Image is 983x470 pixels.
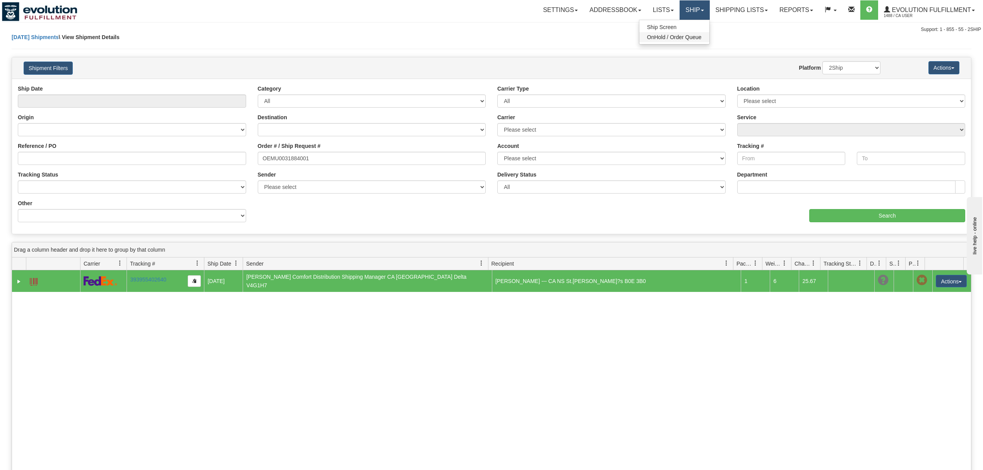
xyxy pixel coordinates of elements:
[2,26,981,33] div: Support: 1 - 855 - 55 - 2SHIP
[749,257,762,270] a: Packages filter column settings
[130,260,155,268] span: Tracking #
[737,142,764,150] label: Tracking #
[909,260,915,268] span: Pickup Status
[807,257,820,270] a: Charge filter column settings
[258,113,287,121] label: Destination
[243,270,492,292] td: [PERSON_NAME] Comfort Distribution Shipping Manager CA [GEOGRAPHIC_DATA] Delta V4G1H7
[59,34,120,40] span: \ View Shipment Details
[890,7,971,13] span: Evolution Fulfillment
[878,275,889,286] span: Unknown
[497,85,529,93] label: Carrier Type
[736,260,753,268] span: Packages
[475,257,488,270] a: Sender filter column settings
[892,257,905,270] a: Shipment Issues filter column settings
[916,275,927,286] span: Pickup Not Assigned
[188,275,201,287] button: Copy to clipboard
[766,260,782,268] span: Weight
[778,257,791,270] a: Weight filter column settings
[492,270,741,292] td: [PERSON_NAME] --- CA NS St.[PERSON_NAME]?s B0E 3B0
[809,209,965,222] input: Search
[497,142,519,150] label: Account
[824,260,857,268] span: Tracking Status
[799,64,821,72] label: Platform
[873,257,886,270] a: Delivery Status filter column settings
[18,142,57,150] label: Reference / PO
[229,257,243,270] a: Ship Date filter column settings
[84,276,117,286] img: 2 - FedEx Express®
[258,142,321,150] label: Order # / Ship Request #
[18,85,43,93] label: Ship Date
[795,260,811,268] span: Charge
[12,34,59,40] a: [DATE] Shipments
[911,257,925,270] a: Pickup Status filter column settings
[30,274,38,287] a: Label
[18,113,34,121] label: Origin
[680,0,709,20] a: Ship
[537,0,584,20] a: Settings
[936,275,967,287] button: Actions
[889,260,896,268] span: Shipment Issues
[6,7,72,12] div: live help - online
[18,171,58,178] label: Tracking Status
[770,270,799,292] td: 6
[2,2,77,21] img: logo1488.jpg
[928,61,959,74] button: Actions
[870,260,877,268] span: Delivery Status
[84,260,100,268] span: Carrier
[878,0,981,20] a: Evolution Fulfillment 1488 / CA User
[15,278,23,285] a: Expand
[647,24,676,30] span: Ship Screen
[737,152,846,165] input: From
[737,171,767,178] label: Department
[720,257,733,270] a: Recipient filter column settings
[774,0,819,20] a: Reports
[491,260,514,268] span: Recipient
[639,22,709,32] a: Ship Screen
[737,85,760,93] label: Location
[799,270,828,292] td: 25.67
[18,199,32,207] label: Other
[130,276,166,283] a: 393955402640
[741,270,770,292] td: 1
[584,0,647,20] a: Addressbook
[639,32,709,42] a: OnHold / Order Queue
[12,242,971,257] div: grid grouping header
[204,270,243,292] td: [DATE]
[710,0,774,20] a: Shipping lists
[113,257,127,270] a: Carrier filter column settings
[258,85,281,93] label: Category
[965,196,982,274] iframe: chat widget
[853,257,867,270] a: Tracking Status filter column settings
[647,34,702,40] span: OnHold / Order Queue
[24,62,73,75] button: Shipment Filters
[246,260,264,268] span: Sender
[647,0,680,20] a: Lists
[207,260,231,268] span: Ship Date
[884,12,942,20] span: 1488 / CA User
[497,171,536,178] label: Delivery Status
[191,257,204,270] a: Tracking # filter column settings
[857,152,965,165] input: To
[737,113,757,121] label: Service
[497,113,515,121] label: Carrier
[258,171,276,178] label: Sender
